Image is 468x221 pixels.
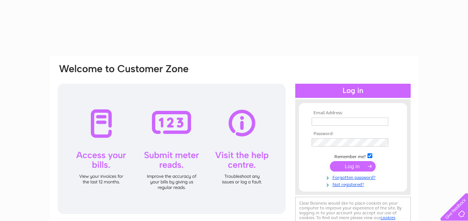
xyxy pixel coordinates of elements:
[310,131,396,137] th: Password:
[312,180,396,188] a: Not registered?
[310,111,396,116] th: Email Address:
[312,173,396,180] a: Forgotten password?
[330,161,376,172] input: Submit
[310,152,396,160] td: Remember me?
